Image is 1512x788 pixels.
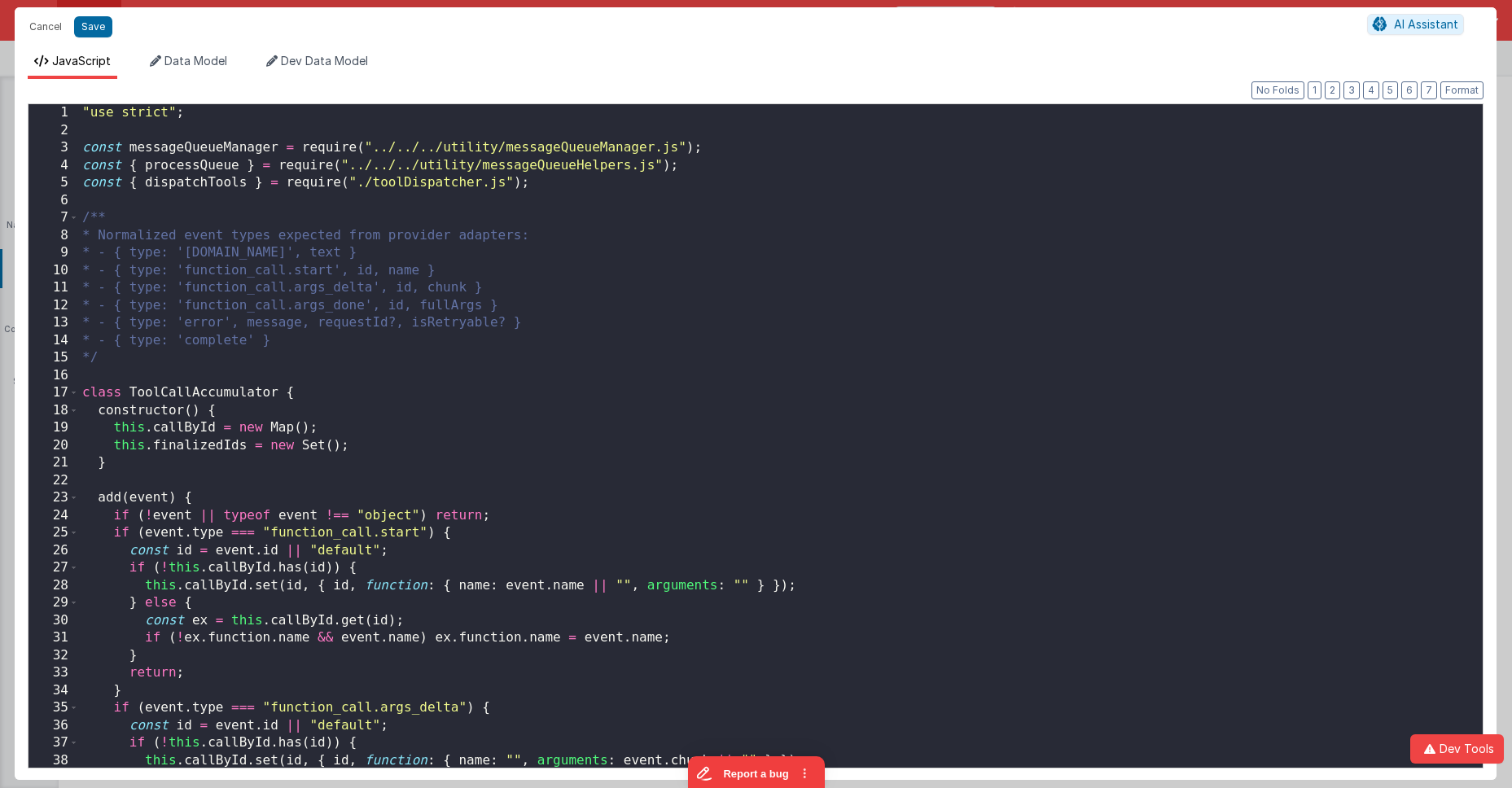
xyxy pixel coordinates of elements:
[28,489,79,507] div: 23
[28,629,79,647] div: 31
[28,594,79,612] div: 29
[281,54,368,68] span: Dev Data Model
[21,15,70,38] button: Cancel
[28,297,79,315] div: 12
[28,349,79,367] div: 15
[28,612,79,630] div: 30
[28,174,79,192] div: 5
[28,139,79,157] div: 3
[1325,81,1340,99] button: 2
[28,402,79,420] div: 18
[1383,81,1398,99] button: 5
[1401,81,1418,99] button: 6
[1343,81,1360,99] button: 3
[1410,734,1504,764] button: Dev Tools
[52,54,111,68] span: JavaScript
[28,384,79,402] div: 17
[28,157,79,175] div: 4
[1367,14,1464,35] button: AI Assistant
[28,752,79,770] div: 38
[1394,17,1458,31] span: AI Assistant
[28,524,79,542] div: 25
[28,647,79,665] div: 32
[28,332,79,350] div: 14
[164,54,227,68] span: Data Model
[1363,81,1379,99] button: 4
[28,454,79,472] div: 21
[28,367,79,385] div: 16
[28,104,79,122] div: 1
[28,682,79,700] div: 34
[28,122,79,140] div: 2
[28,279,79,297] div: 11
[28,664,79,682] div: 33
[1308,81,1321,99] button: 1
[28,192,79,210] div: 6
[28,699,79,717] div: 35
[28,472,79,490] div: 22
[28,507,79,525] div: 24
[28,734,79,752] div: 37
[28,577,79,595] div: 28
[28,244,79,262] div: 9
[1440,81,1484,99] button: Format
[28,419,79,437] div: 19
[1421,81,1437,99] button: 7
[74,16,112,37] button: Save
[28,209,79,227] div: 7
[28,559,79,577] div: 27
[28,542,79,560] div: 26
[28,227,79,245] div: 8
[28,262,79,280] div: 10
[28,717,79,735] div: 36
[1251,81,1304,99] button: No Folds
[28,314,79,332] div: 13
[28,437,79,455] div: 20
